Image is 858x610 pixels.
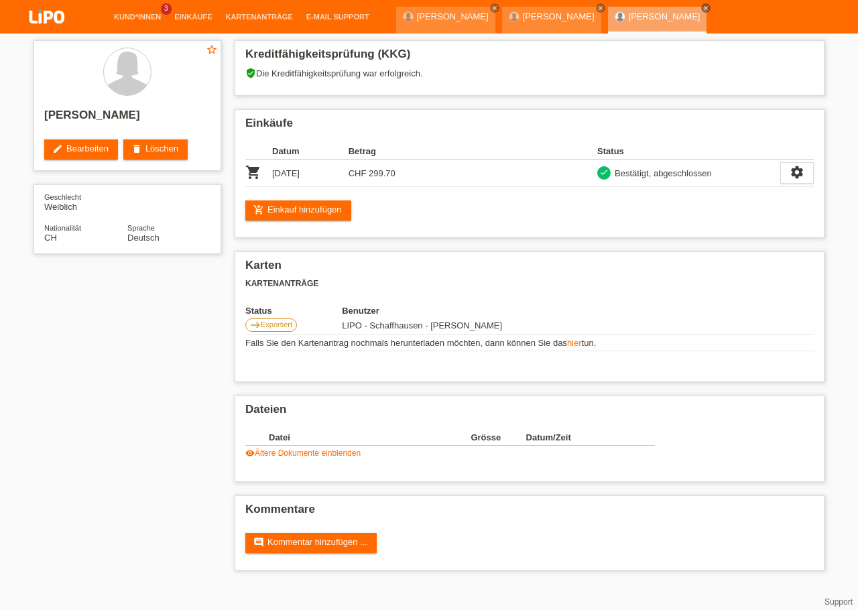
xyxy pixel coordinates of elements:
i: delete [131,143,142,154]
i: POSP00027180 [245,164,261,180]
i: settings [790,165,804,180]
a: add_shopping_cartEinkauf hinzufügen [245,200,351,221]
span: 06.09.2025 [342,320,502,330]
a: [PERSON_NAME] [417,11,489,21]
a: Einkäufe [168,13,219,21]
a: commentKommentar hinzufügen ... [245,533,377,553]
a: E-Mail Support [300,13,376,21]
th: Betrag [349,143,425,160]
i: close [491,5,498,11]
a: Kartenanträge [219,13,300,21]
a: [PERSON_NAME] [523,11,595,21]
td: CHF 299.70 [349,160,425,187]
a: LIPO pay [13,27,80,38]
i: check [599,168,609,177]
td: [DATE] [272,160,349,187]
i: close [597,5,604,11]
a: close [596,3,605,13]
th: Datum/Zeit [526,430,636,446]
i: add_shopping_cart [253,204,264,215]
td: Falls Sie den Kartenantrag nochmals herunterladen möchten, dann können Sie das tun. [245,335,814,351]
a: close [490,3,499,13]
span: Sprache [127,224,155,232]
a: deleteLöschen [123,139,188,160]
a: hier [567,338,582,348]
i: east [250,320,261,330]
a: [PERSON_NAME] [629,11,700,21]
span: Exportiert [261,320,292,328]
i: comment [253,537,264,548]
h2: Einkäufe [245,117,814,137]
th: Grösse [471,430,526,446]
span: 3 [161,3,172,15]
h2: [PERSON_NAME] [44,109,210,129]
a: close [701,3,711,13]
a: visibilityÄltere Dokumente einblenden [245,448,361,458]
th: Status [245,306,342,316]
i: edit [52,143,63,154]
div: Die Kreditfähigkeitsprüfung war erfolgreich. [245,68,814,88]
th: Benutzer [342,306,569,316]
span: Schweiz [44,233,57,243]
th: Datei [269,430,471,446]
a: editBearbeiten [44,139,118,160]
th: Status [597,143,780,160]
span: Deutsch [127,233,160,243]
a: star_border [206,44,218,58]
span: Nationalität [44,224,81,232]
a: Support [824,597,853,607]
span: Geschlecht [44,193,81,201]
div: Bestätigt, abgeschlossen [611,166,712,180]
a: Kund*innen [107,13,168,21]
th: Datum [272,143,349,160]
i: visibility [245,448,255,458]
h2: Kreditfähigkeitsprüfung (KKG) [245,48,814,68]
h2: Karten [245,259,814,279]
h2: Dateien [245,403,814,423]
i: verified_user [245,68,256,78]
h3: Kartenanträge [245,279,814,289]
i: star_border [206,44,218,56]
h2: Kommentare [245,503,814,523]
i: close [702,5,709,11]
div: Weiblich [44,192,127,212]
